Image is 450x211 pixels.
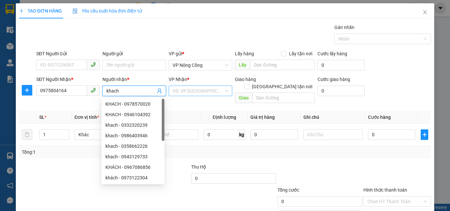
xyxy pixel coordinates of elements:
[421,129,428,140] button: plus
[105,153,160,160] div: khach - 0943129733
[105,121,160,129] div: khach - 0332320239
[250,129,298,140] input: 0
[169,50,232,57] div: VP gửi
[250,115,275,120] span: Giá trị hàng
[139,129,198,140] input: VD: Bàn, Ghế
[286,50,315,57] span: Lấy tận nơi
[25,28,46,35] span: SĐT XE
[157,88,162,93] span: user-add
[105,100,160,108] div: KHACH - 0978570020
[301,111,365,124] th: Ghi chú
[102,50,166,57] div: Người gửi
[36,76,100,83] div: SĐT Người Nhận
[18,36,54,50] strong: PHIẾU BIÊN NHẬN
[368,115,391,120] span: Cước hàng
[105,132,160,139] div: khach - 0986403946
[19,8,62,13] span: TẠO ĐƠN HÀNG
[252,92,315,103] input: Dọc đường
[318,77,350,82] label: Cước giao hàng
[169,77,187,82] span: VP Nhận
[91,62,96,67] span: phone
[105,174,160,181] div: khách - 0973122304
[363,187,407,193] label: Hình thức thanh toán
[74,115,99,120] span: Đơn vị tính
[22,85,32,95] button: plus
[15,5,57,27] strong: CHUYỂN PHÁT NHANH ĐÔNG LÝ
[235,77,256,82] span: Giao hàng
[235,92,252,103] span: Giao
[101,141,164,151] div: khach - 0358662226
[318,60,365,70] input: Cước lấy hàng
[36,50,100,57] div: SĐT Người Gửi
[318,86,365,96] input: Cước giao hàng
[239,129,245,140] span: kg
[22,129,32,140] button: delete
[416,3,434,22] button: Close
[105,111,160,118] div: KHACH - 0946104392
[250,60,315,70] input: Dọc đường
[191,164,206,170] span: Thu Hộ
[334,25,354,30] label: Gán nhãn
[173,60,228,70] span: VP Nông Cống
[249,83,315,90] span: [GEOGRAPHIC_DATA] tận nơi
[421,132,428,137] span: plus
[72,9,78,14] img: icon
[101,99,164,109] div: KHACH - 0978570020
[235,60,250,70] span: Lấy
[78,130,130,140] span: Khác
[101,130,164,141] div: khach - 0986403946
[212,115,236,120] span: Định lượng
[3,19,14,42] img: logo
[101,109,164,120] div: KHACH - 0946104392
[318,51,347,56] label: Cước lấy hàng
[101,162,164,172] div: KHÁCH - 0967086856
[102,76,166,83] div: Người nhận
[235,51,254,56] span: Lấy hàng
[303,129,363,140] input: Ghi Chú
[105,143,160,150] div: khach - 0358662226
[22,148,174,156] div: Tổng: 1
[101,120,164,130] div: khach - 0332320239
[422,10,428,15] span: close
[101,172,164,183] div: khách - 0973122304
[19,9,24,13] span: plus
[72,8,142,13] span: Yêu cầu xuất hóa đơn điện tử
[101,151,164,162] div: khach - 0943129733
[105,164,160,171] div: KHÁCH - 0967086856
[39,115,44,120] span: SL
[277,187,299,193] span: Tổng cước
[22,88,32,93] span: plus
[58,27,98,34] span: NC1308250183
[91,88,96,93] span: phone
